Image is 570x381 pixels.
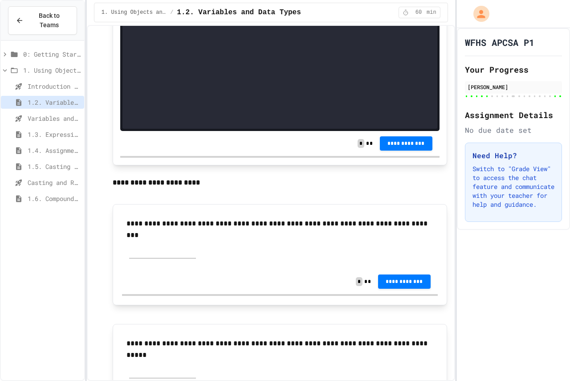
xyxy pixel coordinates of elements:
span: Introduction to Algorithms, Programming, and Compilers [28,82,81,91]
span: Back to Teams [29,11,69,30]
span: Casting and Ranges of variables - Quiz [28,178,81,187]
h3: Need Help? [472,150,554,161]
h2: Your Progress [465,63,562,76]
div: My Account [464,4,492,24]
button: Back to Teams [8,6,77,35]
span: 1.2. Variables and Data Types [177,7,301,18]
span: 1.6. Compound Assignment Operators [28,194,81,203]
span: 0: Getting Started [23,49,81,59]
h2: Assignment Details [465,109,562,121]
span: / [170,9,173,16]
span: 1.4. Assignment and Input [28,146,81,155]
h1: WFHS APCSA P1 [465,36,534,49]
span: 60 [411,9,426,16]
span: 1.3. Expressions and Output [New] [28,130,81,139]
div: [PERSON_NAME] [468,83,559,91]
span: 1. Using Objects and Methods [23,66,81,75]
span: 1. Using Objects and Methods [102,9,167,16]
span: min [427,9,436,16]
span: 1.5. Casting and Ranges of Values [28,162,81,171]
div: No due date set [465,125,562,135]
p: Switch to "Grade View" to access the chat feature and communicate with your teacher for help and ... [472,164,554,209]
span: Variables and Data Types - Quiz [28,114,81,123]
span: 1.2. Variables and Data Types [28,98,81,107]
